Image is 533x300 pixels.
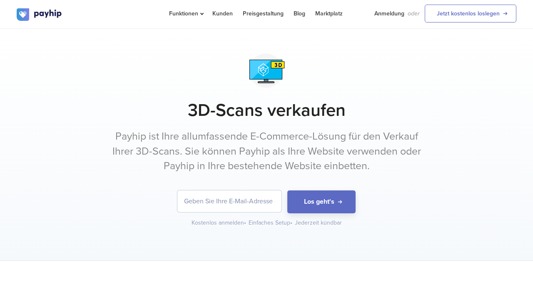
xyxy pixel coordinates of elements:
span: • [244,219,246,226]
a: Jetzt kostenlos loslegen [425,5,516,22]
span: • [290,219,292,226]
img: svg+xml;utf8,%3Csvg%20viewBox%3D%220%200%20100%20100%22%20xmlns%3D%22http%3A%2F%2Fwww.w3.org%2F20... [246,50,288,92]
input: Geben Sie Ihre E-Mail-Adresse ein [177,190,281,212]
p: Payhip ist Ihre allumfassende E-Commerce-Lösung für den Verkauf Ihrer 3D-Scans. Sie können Payhip... [110,129,423,174]
div: Kostenlos anmelden [192,219,247,227]
span: Funktionen [169,10,202,17]
h1: 3D-Scans verkaufen [17,100,516,121]
div: Jederzeit kündbar [295,219,342,227]
div: Einfaches Setup [249,219,293,227]
img: logo.svg [17,8,62,21]
button: Los geht's [287,190,356,213]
